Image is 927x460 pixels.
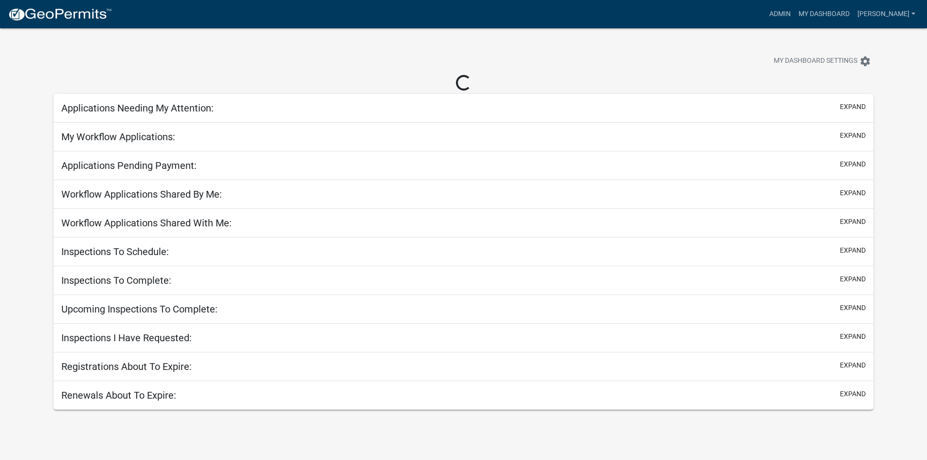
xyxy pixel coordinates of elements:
button: expand [840,274,866,284]
h5: Workflow Applications Shared With Me: [61,217,232,229]
a: My Dashboard [795,5,854,23]
h5: Inspections To Complete: [61,275,171,286]
button: expand [840,102,866,112]
h5: Inspections I Have Requested: [61,332,192,344]
i: settings [859,55,871,67]
a: [PERSON_NAME] [854,5,919,23]
button: expand [840,360,866,370]
button: expand [840,303,866,313]
h5: Renewals About To Expire: [61,389,176,401]
button: expand [840,159,866,169]
button: expand [840,188,866,198]
h5: Workflow Applications Shared By Me: [61,188,222,200]
h5: My Workflow Applications: [61,131,175,143]
h5: Applications Pending Payment: [61,160,197,171]
span: My Dashboard Settings [774,55,857,67]
h5: Inspections To Schedule: [61,246,169,258]
h5: Applications Needing My Attention: [61,102,214,114]
button: expand [840,217,866,227]
h5: Registrations About To Expire: [61,361,192,372]
button: expand [840,389,866,399]
button: expand [840,331,866,342]
button: expand [840,245,866,256]
button: expand [840,130,866,141]
button: My Dashboard Settingssettings [766,52,879,71]
h5: Upcoming Inspections To Complete: [61,303,218,315]
a: Admin [765,5,795,23]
